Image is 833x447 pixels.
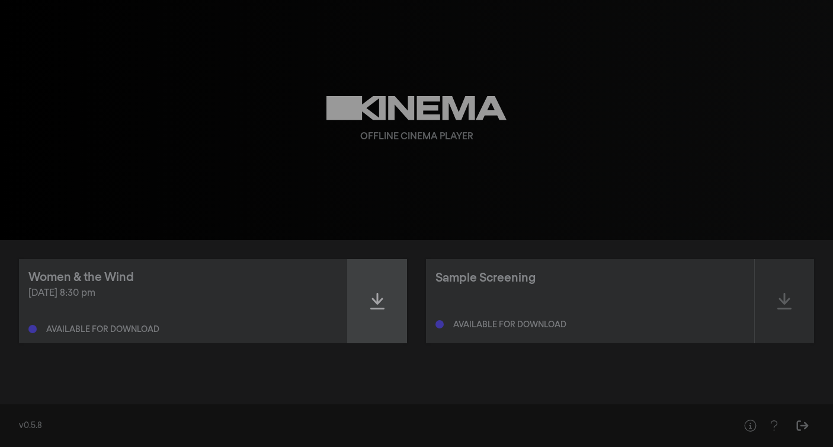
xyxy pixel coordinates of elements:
[435,269,536,287] div: Sample Screening
[46,325,159,334] div: Available for download
[790,414,814,438] button: Sign Out
[28,286,338,301] div: [DATE] 8:30 pm
[738,414,762,438] button: Help
[360,130,473,144] div: Offline Cinema Player
[19,420,715,432] div: v0.5.8
[762,414,786,438] button: Help
[28,269,134,286] div: Women & the Wind
[453,321,566,329] div: Available for download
